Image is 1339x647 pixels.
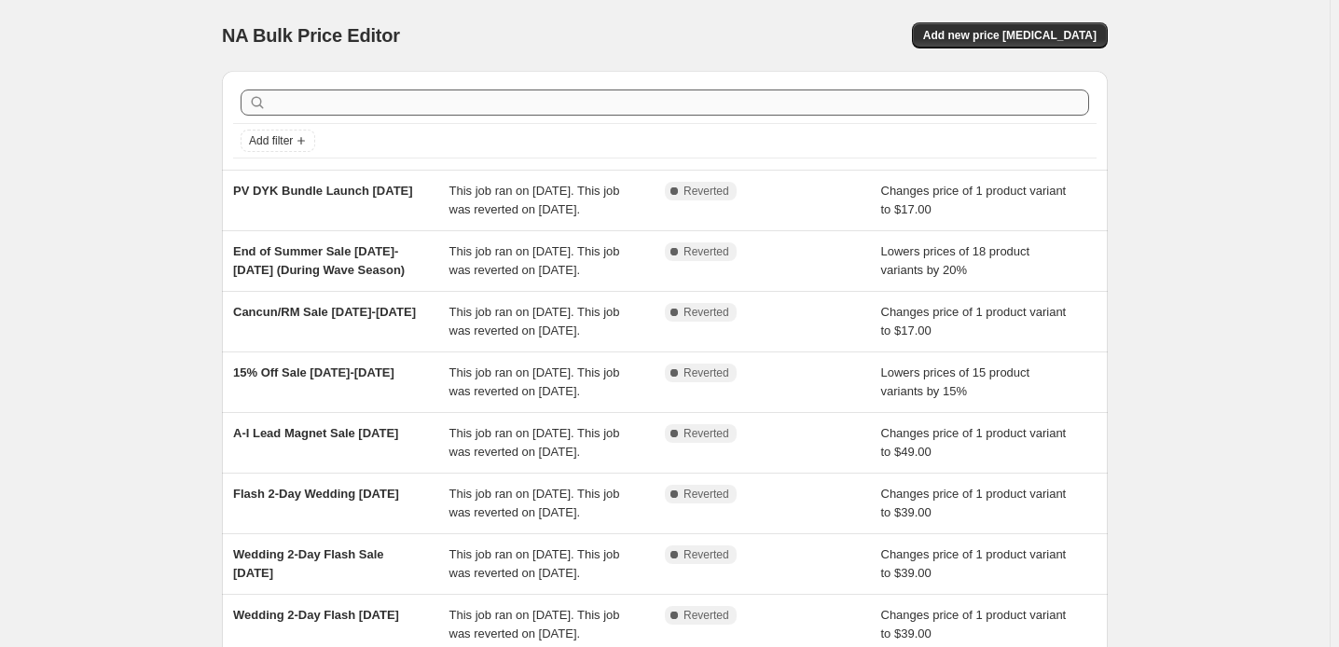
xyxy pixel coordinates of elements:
span: Wedding 2-Day Flash [DATE] [233,608,399,622]
span: This job ran on [DATE]. This job was reverted on [DATE]. [449,244,620,277]
span: NA Bulk Price Editor [222,25,400,46]
span: Reverted [683,426,729,441]
span: PV DYK Bundle Launch [DATE] [233,184,413,198]
span: This job ran on [DATE]. This job was reverted on [DATE]. [449,184,620,216]
button: Add new price [MEDICAL_DATA] [912,22,1108,48]
span: Lowers prices of 15 product variants by 15% [881,365,1030,398]
span: Reverted [683,365,729,380]
span: Reverted [683,305,729,320]
span: Reverted [683,608,729,623]
span: This job ran on [DATE]. This job was reverted on [DATE]. [449,487,620,519]
span: Changes price of 1 product variant to $49.00 [881,426,1067,459]
span: Changes price of 1 product variant to $17.00 [881,184,1067,216]
span: Add new price [MEDICAL_DATA] [923,28,1097,43]
span: Changes price of 1 product variant to $39.00 [881,487,1067,519]
span: Reverted [683,547,729,562]
span: Flash 2-Day Wedding [DATE] [233,487,399,501]
span: This job ran on [DATE]. This job was reverted on [DATE]. [449,426,620,459]
span: This job ran on [DATE]. This job was reverted on [DATE]. [449,608,620,640]
span: Changes price of 1 product variant to $39.00 [881,608,1067,640]
span: Wedding 2-Day Flash Sale [DATE] [233,547,384,580]
span: Reverted [683,244,729,259]
span: Lowers prices of 18 product variants by 20% [881,244,1030,277]
span: Add filter [249,133,293,148]
span: A-I Lead Magnet Sale [DATE] [233,426,398,440]
span: This job ran on [DATE]. This job was reverted on [DATE]. [449,305,620,337]
span: Changes price of 1 product variant to $39.00 [881,547,1067,580]
span: This job ran on [DATE]. This job was reverted on [DATE]. [449,547,620,580]
span: Reverted [683,184,729,199]
span: Cancun/RM Sale [DATE]-[DATE] [233,305,416,319]
span: Reverted [683,487,729,502]
span: 15% Off Sale [DATE]-[DATE] [233,365,394,379]
span: This job ran on [DATE]. This job was reverted on [DATE]. [449,365,620,398]
span: End of Summer Sale [DATE]-[DATE] (During Wave Season) [233,244,405,277]
span: Changes price of 1 product variant to $17.00 [881,305,1067,337]
button: Add filter [241,130,315,152]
